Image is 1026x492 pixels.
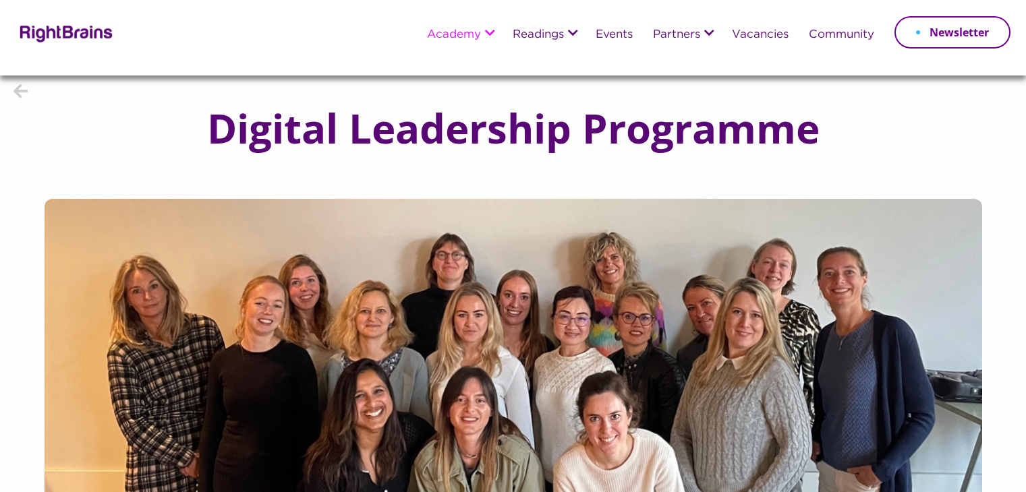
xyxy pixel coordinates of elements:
[732,29,789,41] a: Vacancies
[16,23,113,42] img: Rightbrains
[653,29,700,41] a: Partners
[513,29,564,41] a: Readings
[180,106,847,150] h1: Digital Leadership Programme
[596,29,633,41] a: Events
[809,29,874,41] a: Community
[894,16,1010,49] a: Newsletter
[427,29,481,41] a: Academy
